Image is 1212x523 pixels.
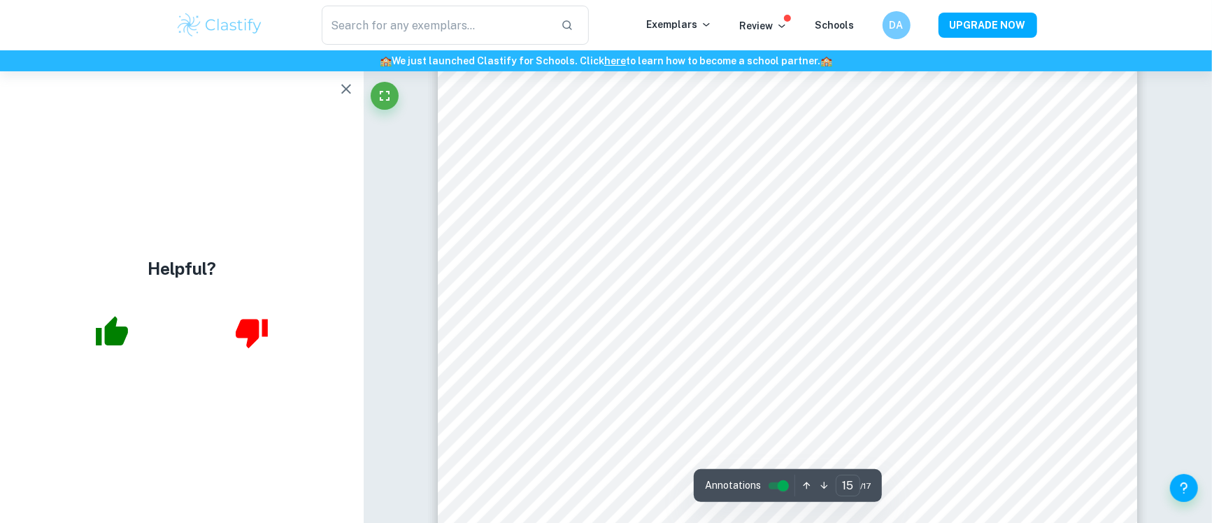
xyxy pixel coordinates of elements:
[883,11,911,39] button: DA
[1170,474,1198,502] button: Help and Feedback
[604,55,626,66] a: here
[322,6,550,45] input: Search for any exemplars...
[815,20,855,31] a: Schools
[647,17,712,32] p: Exemplars
[3,53,1209,69] h6: We just launched Clastify for Schools. Click to learn how to become a school partner.
[176,11,264,39] img: Clastify logo
[148,256,216,281] h4: Helpful?
[740,18,787,34] p: Review
[380,55,392,66] span: 🏫
[888,17,904,33] h6: DA
[820,55,832,66] span: 🏫
[705,478,761,493] span: Annotations
[860,480,871,492] span: / 17
[371,82,399,110] button: Fullscreen
[939,13,1037,38] button: UPGRADE NOW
